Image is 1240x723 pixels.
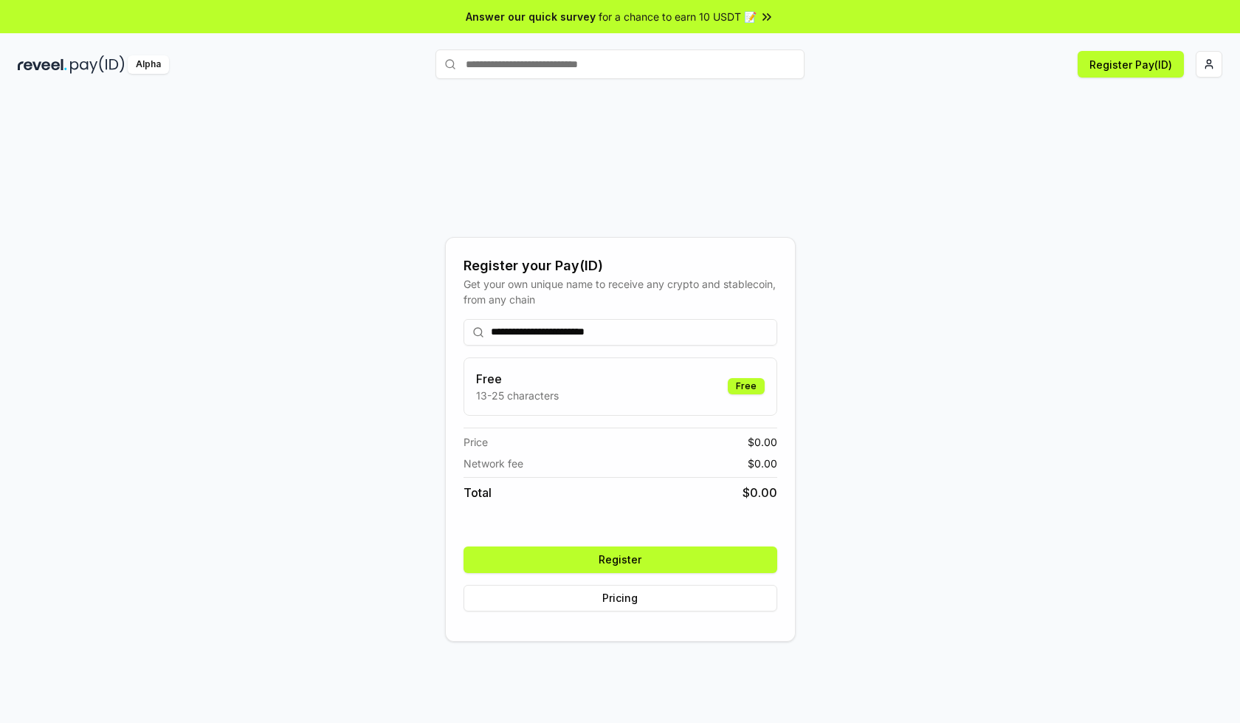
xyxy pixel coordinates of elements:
h3: Free [476,370,559,388]
button: Register [464,546,777,573]
button: Register Pay(ID) [1078,51,1184,78]
div: Get your own unique name to receive any crypto and stablecoin, from any chain [464,276,777,307]
button: Pricing [464,585,777,611]
img: pay_id [70,55,125,74]
span: Network fee [464,456,523,471]
span: $ 0.00 [748,434,777,450]
p: 13-25 characters [476,388,559,403]
img: reveel_dark [18,55,67,74]
div: Alpha [128,55,169,74]
span: Answer our quick survey [466,9,596,24]
span: $ 0.00 [748,456,777,471]
span: $ 0.00 [743,484,777,501]
div: Free [728,378,765,394]
span: Price [464,434,488,450]
div: Register your Pay(ID) [464,256,777,276]
span: for a chance to earn 10 USDT 📝 [599,9,757,24]
span: Total [464,484,492,501]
